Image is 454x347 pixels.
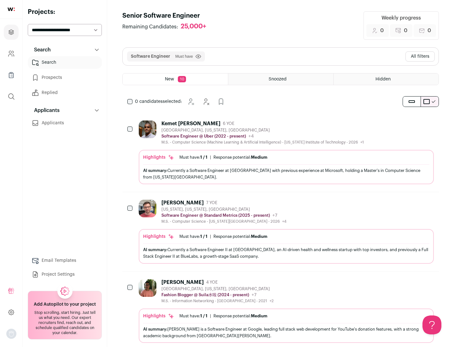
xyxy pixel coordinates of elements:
div: M.S. - Computer Science - [US_STATE][GEOGRAPHIC_DATA] - 2026 [161,219,287,224]
span: Snoozed [269,77,287,81]
button: Add to Prospects [215,95,227,108]
a: Prospects [28,71,102,84]
div: [PERSON_NAME] [161,200,204,206]
span: 10 [178,76,186,82]
ul: | [179,314,267,319]
span: 4 YOE [206,280,218,285]
span: New [165,77,174,81]
span: AI summary: [143,248,167,252]
div: [PERSON_NAME] [161,279,204,285]
div: 25,000+ [181,23,206,31]
div: [GEOGRAPHIC_DATA], [US_STATE], [GEOGRAPHIC_DATA] [161,128,364,133]
div: Highlights [143,233,174,240]
img: wellfound-shorthand-0d5821cbd27db2630d0214b213865d53afaa358527fdda9d0ea32b1df1b89c2c.svg [8,8,15,11]
span: +4 [248,134,254,138]
a: Hidden [334,74,439,85]
p: Applicants [30,107,60,114]
span: 1 / 1 [200,314,207,318]
span: 0 candidates [135,99,163,104]
span: AI summary: [143,168,167,173]
span: Medium [251,234,267,238]
a: Add Autopilot to your project Stop scrolling, start hiring. Just tell us what you need. Our exper... [28,291,102,339]
div: Response potential: [213,234,267,239]
button: Software Engineer [131,53,170,60]
a: Company Lists [4,68,19,83]
div: [PERSON_NAME] is a Software Engineer at Google, leading full stack web development for YouTube's ... [143,326,429,339]
button: All filters [405,51,435,62]
div: Must have: [179,155,207,160]
div: Stop scrolling, start hiring. Just tell us what you need. Our expert recruiters find, reach out, ... [32,310,98,335]
div: Currently a Software Engineer at [GEOGRAPHIC_DATA] with previous experience at Microsoft, holding... [143,167,429,180]
button: Applicants [28,104,102,117]
a: [PERSON_NAME] 7 YOE [US_STATE], [US_STATE], [GEOGRAPHIC_DATA] Software Engineer @ Standard Metric... [139,200,434,263]
a: Snoozed [228,74,333,85]
span: +7 [252,293,257,297]
span: 6 YOE [223,121,234,126]
div: Highlights [143,154,174,161]
div: Response potential: [213,314,267,319]
a: Company and ATS Settings [4,46,19,61]
span: Must have [175,54,193,59]
p: Software Engineer @ Uber (2022 - present) [161,134,246,139]
span: +7 [272,213,277,218]
span: Remaining Candidates: [122,23,178,31]
span: +1 [360,140,364,144]
ul: | [179,155,267,160]
span: 0 [428,27,431,34]
a: Project Settings [28,268,102,281]
img: ebffc8b94a612106133ad1a79c5dcc917f1f343d62299c503ebb759c428adb03.jpg [139,279,156,297]
div: M.S. - Computer Science (Machine Learning & Artificial Intelligence) - [US_STATE] Institute of Te... [161,140,364,145]
button: Hide [200,95,212,108]
span: 1 / 1 [200,234,207,238]
span: 0 [404,27,407,34]
span: 0 [380,27,384,34]
h2: Projects: [28,8,102,16]
span: Medium [251,314,267,318]
div: [US_STATE], [US_STATE], [GEOGRAPHIC_DATA] [161,207,287,212]
div: Kemet [PERSON_NAME] [161,121,220,127]
span: 1 / 1 [200,155,207,159]
div: Currently a Software Engineer II at [GEOGRAPHIC_DATA], an AI-driven health and wellness startup w... [143,246,429,260]
p: Fashion Blogger @ Suila水啦 (2024 - present) [161,292,249,297]
span: Hidden [375,77,391,81]
div: Highlights [143,313,174,319]
button: Search [28,44,102,56]
a: Replied [28,86,102,99]
span: selected: [135,98,182,105]
img: 92c6d1596c26b24a11d48d3f64f639effaf6bd365bf059bea4cfc008ddd4fb99.jpg [139,200,156,217]
iframe: Help Scout Beacon - Open [422,315,441,334]
span: +2 [270,299,274,303]
h1: Senior Software Engineer [122,11,212,20]
button: Snooze [184,95,197,108]
h2: Add Autopilot to your project [34,301,96,308]
button: Open dropdown [6,329,16,339]
div: Must have: [179,234,207,239]
a: Kemet [PERSON_NAME] 6 YOE [GEOGRAPHIC_DATA], [US_STATE], [GEOGRAPHIC_DATA] Software Engineer @ Ub... [139,121,434,184]
div: Weekly progress [381,14,421,22]
a: Search [28,56,102,69]
div: Response potential: [213,155,267,160]
span: +4 [282,220,287,223]
p: Search [30,46,51,54]
span: AI summary: [143,327,167,331]
a: [PERSON_NAME] 4 YOE [GEOGRAPHIC_DATA], [US_STATE], [GEOGRAPHIC_DATA] Fashion Blogger @ Suila水啦 (2... [139,279,434,343]
div: Must have: [179,314,207,319]
img: nopic.png [6,329,16,339]
span: 7 YOE [206,200,217,205]
div: M.S. - Information Networking - [GEOGRAPHIC_DATA] - 2021 [161,298,274,303]
a: Applicants [28,117,102,129]
span: Medium [251,155,267,159]
img: 927442a7649886f10e33b6150e11c56b26abb7af887a5a1dd4d66526963a6550.jpg [139,121,156,138]
div: [GEOGRAPHIC_DATA], [US_STATE], [GEOGRAPHIC_DATA] [161,286,274,291]
ul: | [179,234,267,239]
a: Email Templates [28,254,102,267]
p: Software Engineer @ Standard Metrics (2025 - present) [161,213,270,218]
a: Projects [4,25,19,40]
